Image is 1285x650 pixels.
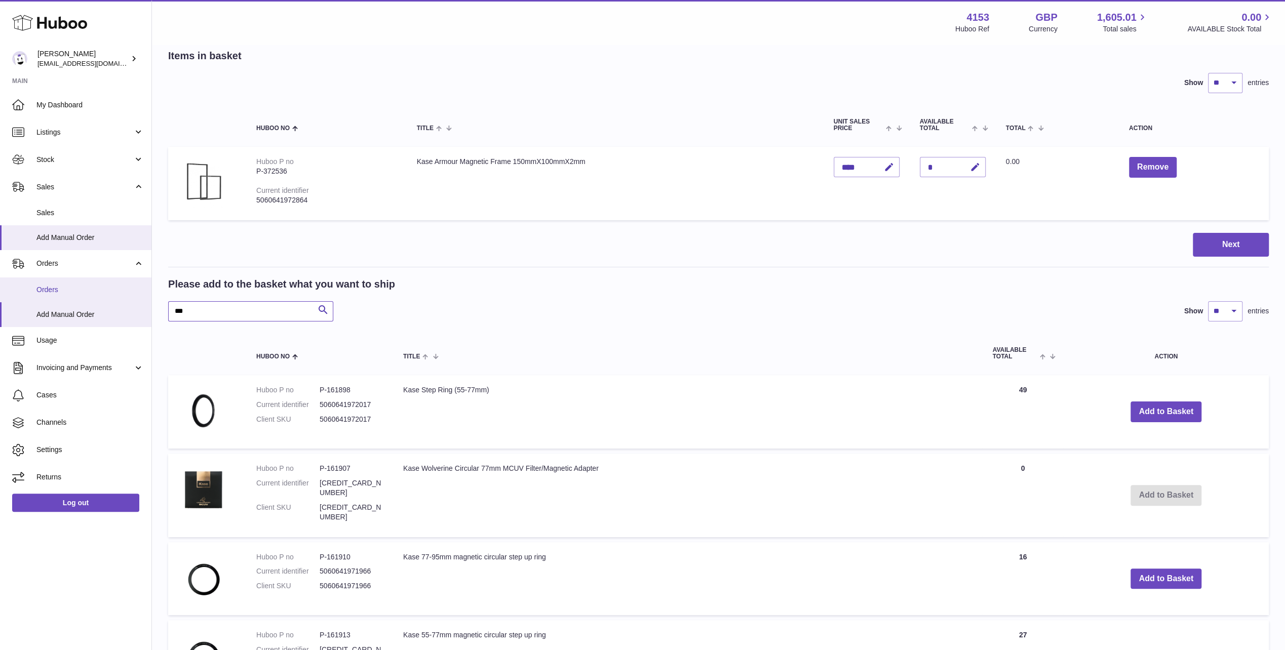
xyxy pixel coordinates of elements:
img: Kase 77-95mm magnetic circular step up ring [178,552,229,603]
div: [PERSON_NAME] [37,49,129,68]
div: Action [1129,125,1259,132]
dd: [CREDIT_CARD_NUMBER] [320,503,383,522]
span: Channels [36,418,144,427]
div: Currency [1029,24,1058,34]
span: Title [403,353,420,360]
td: 16 [982,542,1063,616]
span: entries [1248,306,1269,316]
span: Invoicing and Payments [36,363,133,373]
label: Show [1184,78,1203,88]
span: Huboo no [256,353,290,360]
strong: 4153 [966,11,989,24]
td: 49 [982,375,1063,449]
dt: Client SKU [256,581,320,591]
dt: Client SKU [256,415,320,424]
dt: Huboo P no [256,552,320,562]
img: Kase Wolverine Circular 77mm MCUV Filter/Magnetic Adapter [178,464,229,514]
span: [EMAIL_ADDRESS][DOMAIN_NAME] [37,59,149,67]
span: Add Manual Order [36,233,144,242]
dd: 5060641971966 [320,581,383,591]
span: AVAILABLE Total [920,118,970,132]
a: Log out [12,494,139,512]
span: 0.00 [1006,157,1020,166]
span: AVAILABLE Total [992,347,1037,360]
th: Action [1063,337,1269,370]
span: Cases [36,390,144,400]
a: 1,605.01 Total sales [1097,11,1148,34]
dt: Huboo P no [256,385,320,395]
dd: P-161907 [320,464,383,473]
span: AVAILABLE Stock Total [1187,24,1273,34]
dd: 5060641971966 [320,566,383,576]
label: Show [1184,306,1203,316]
span: Orders [36,259,133,268]
dt: Huboo P no [256,464,320,473]
span: Listings [36,128,133,137]
span: Unit Sales Price [834,118,884,132]
img: Kase Armour Magnetic Frame 150mmX100mmX2mm [178,157,229,208]
span: Huboo no [256,125,290,132]
button: Add to Basket [1131,568,1201,589]
span: Total sales [1103,24,1148,34]
img: Kase Step Ring (55-77mm) [178,385,229,436]
div: P-372536 [256,167,397,176]
img: sales@kasefilters.com [12,51,27,66]
span: Title [417,125,434,132]
span: entries [1248,78,1269,88]
td: Kase 77-95mm magnetic circular step up ring [393,542,982,616]
dd: P-161910 [320,552,383,562]
dt: Huboo P no [256,630,320,640]
span: Stock [36,155,133,165]
span: Settings [36,445,144,455]
span: Sales [36,182,133,192]
a: 0.00 AVAILABLE Stock Total [1187,11,1273,34]
div: 5060641972864 [256,195,397,205]
span: Add Manual Order [36,310,144,319]
span: Sales [36,208,144,218]
div: Huboo Ref [955,24,989,34]
span: 1,605.01 [1097,11,1137,24]
span: Returns [36,472,144,482]
td: Kase Armour Magnetic Frame 150mmX100mmX2mm [407,147,824,220]
dd: P-161898 [320,385,383,395]
td: Kase Wolverine Circular 77mm MCUV Filter/Magnetic Adapter [393,454,982,537]
button: Add to Basket [1131,401,1201,422]
dt: Client SKU [256,503,320,522]
div: Current identifier [256,186,309,194]
dd: P-161913 [320,630,383,640]
dd: [CREDIT_CARD_NUMBER] [320,478,383,498]
dd: 5060641972017 [320,400,383,410]
span: My Dashboard [36,100,144,110]
td: Kase Step Ring (55-77mm) [393,375,982,449]
div: Huboo P no [256,157,294,166]
span: 0.00 [1241,11,1261,24]
span: Orders [36,285,144,295]
span: Total [1006,125,1026,132]
h2: Items in basket [168,49,242,63]
td: 0 [982,454,1063,537]
button: Remove [1129,157,1177,178]
dd: 5060641972017 [320,415,383,424]
strong: GBP [1035,11,1057,24]
dt: Current identifier [256,566,320,576]
dt: Current identifier [256,478,320,498]
dt: Current identifier [256,400,320,410]
span: Usage [36,336,144,345]
button: Next [1193,233,1269,257]
h2: Please add to the basket what you want to ship [168,277,395,291]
